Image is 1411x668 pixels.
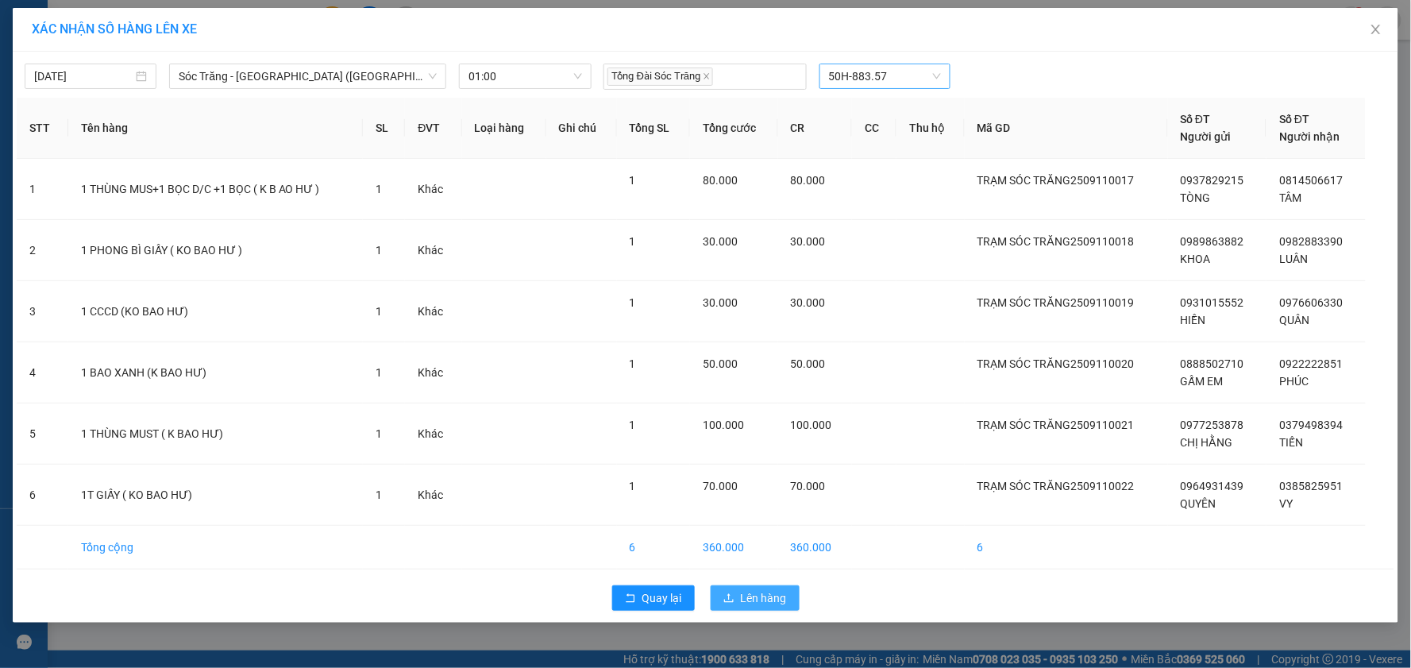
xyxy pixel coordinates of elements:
[68,220,363,281] td: 1 PHONG BÌ GIẤY ( KO BAO HƯ )
[68,526,363,570] td: Tổng cộng
[1181,375,1224,388] span: GẤM EM
[405,220,461,281] td: Khác
[1181,419,1244,431] span: 0977253878
[1279,113,1309,125] span: Số ĐT
[1279,314,1309,326] span: QUÂN
[1181,113,1211,125] span: Số ĐT
[468,64,581,88] span: 01:00
[462,98,546,159] th: Loại hàng
[405,342,461,404] td: Khác
[405,465,461,526] td: Khác
[977,296,1134,309] span: TRẠM SÓC TRĂNG2509110019
[791,174,826,187] span: 80.000
[1370,23,1382,36] span: close
[405,281,461,342] td: Khác
[405,159,461,220] td: Khác
[703,357,738,370] span: 50.000
[1279,497,1293,510] span: VY
[17,220,68,281] td: 2
[741,589,787,607] span: Lên hàng
[630,419,636,431] span: 1
[965,98,1168,159] th: Mã GD
[977,174,1134,187] span: TRẠM SÓC TRĂNG2509110017
[612,585,695,611] button: rollbackQuay lại
[1279,357,1343,370] span: 0922222851
[68,404,363,465] td: 1 THÙNG MUST ( K BAO HƯ)
[1279,436,1303,449] span: TIẾN
[630,357,636,370] span: 1
[778,526,853,570] td: 360.000
[1181,497,1216,510] span: QUYÊN
[546,98,617,159] th: Ghi chú
[1181,191,1211,204] span: TÒNG
[34,68,133,85] input: 12/09/2025
[17,98,68,159] th: STT
[642,589,682,607] span: Quay lại
[17,342,68,404] td: 4
[852,98,896,159] th: CC
[376,366,382,379] span: 1
[703,480,738,492] span: 70.000
[703,419,744,431] span: 100.000
[363,98,406,159] th: SL
[690,98,777,159] th: Tổng cước
[17,281,68,342] td: 3
[1279,375,1309,388] span: PHÚC
[68,465,363,526] td: 1T GIẤY ( KO BAO HƯ)
[711,585,800,611] button: uploadLên hàng
[1279,191,1301,204] span: TÂM
[977,235,1134,248] span: TRẠM SÓC TRĂNG2509110018
[1279,235,1343,248] span: 0982883390
[1181,235,1244,248] span: 0989863882
[17,465,68,526] td: 6
[17,159,68,220] td: 1
[405,404,461,465] td: Khác
[376,183,382,195] span: 1
[179,64,437,88] span: Sóc Trăng - Sài Gòn (Hàng)
[428,71,438,81] span: down
[1181,480,1244,492] span: 0964931439
[1181,296,1244,309] span: 0931015552
[376,427,382,440] span: 1
[1181,253,1211,265] span: KHOA
[690,526,777,570] td: 360.000
[977,480,1134,492] span: TRẠM SÓC TRĂNG2509110022
[723,593,734,605] span: upload
[32,21,197,37] span: XÁC NHẬN SỐ HÀNG LÊN XE
[617,526,691,570] td: 6
[68,159,363,220] td: 1 THÙNG MUS+1 BỌC D/C +1 BỌC ( K B AO HƯ )
[1181,130,1232,143] span: Người gửi
[778,98,853,159] th: CR
[965,526,1168,570] td: 6
[1181,314,1206,326] span: HIỀN
[791,296,826,309] span: 30.000
[1279,296,1343,309] span: 0976606330
[68,342,363,404] td: 1 BAO XANH (K BAO HƯ)
[630,296,636,309] span: 1
[68,281,363,342] td: 1 CCCD (KO BAO HƯ)
[1279,419,1343,431] span: 0379498394
[376,488,382,501] span: 1
[617,98,691,159] th: Tổng SL
[1279,130,1340,143] span: Người nhận
[376,244,382,257] span: 1
[625,593,636,605] span: rollback
[1181,357,1244,370] span: 0888502710
[1279,480,1343,492] span: 0385825951
[17,404,68,465] td: 5
[630,174,636,187] span: 1
[1181,174,1244,187] span: 0937829215
[1354,8,1398,52] button: Close
[703,72,711,80] span: close
[703,174,738,187] span: 80.000
[791,357,826,370] span: 50.000
[376,305,382,318] span: 1
[791,235,826,248] span: 30.000
[829,64,941,88] span: 50H-883.57
[68,98,363,159] th: Tên hàng
[791,419,832,431] span: 100.000
[977,357,1134,370] span: TRẠM SÓC TRĂNG2509110020
[1279,253,1308,265] span: LUÂN
[791,480,826,492] span: 70.000
[977,419,1134,431] span: TRẠM SÓC TRĂNG2509110021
